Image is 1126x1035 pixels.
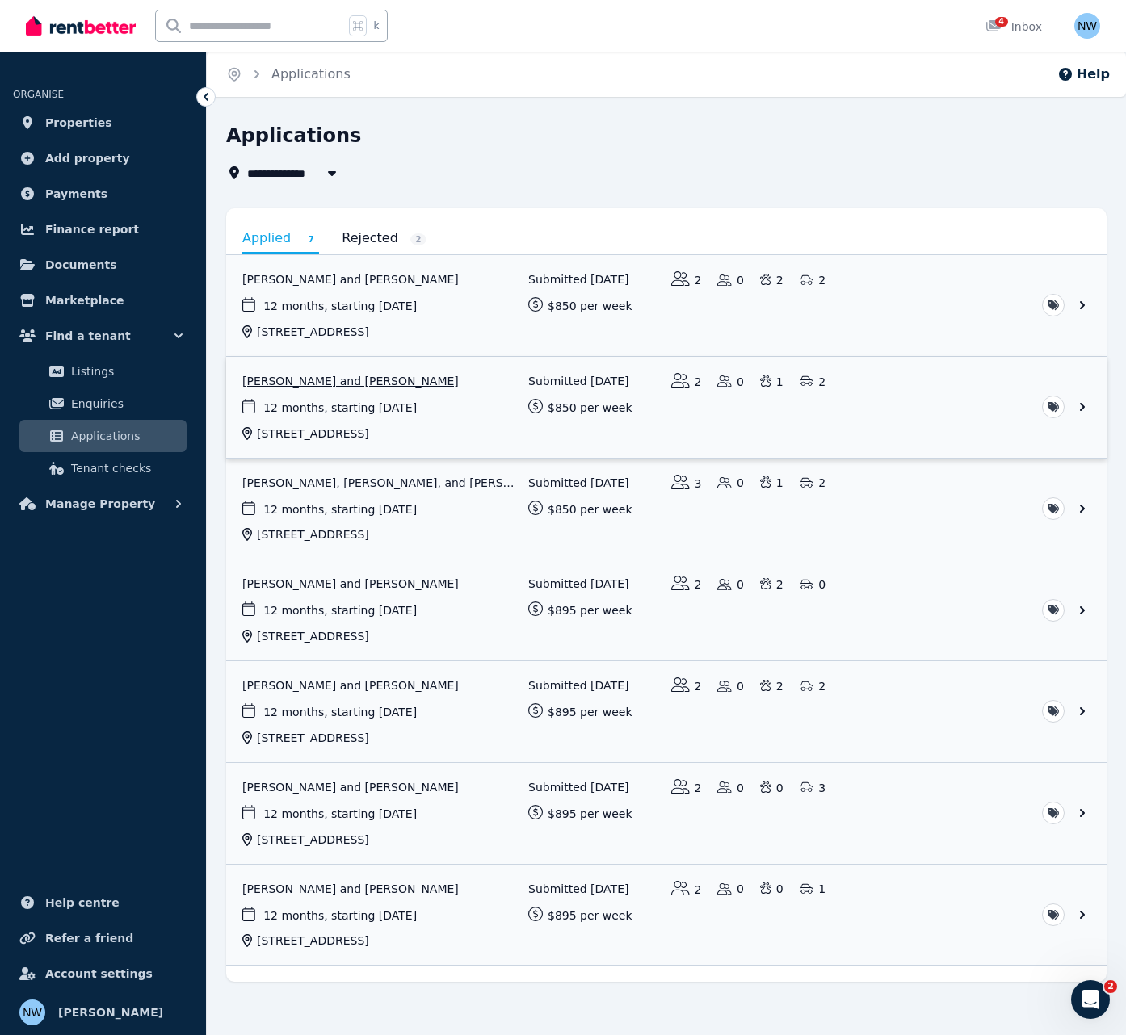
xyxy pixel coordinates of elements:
[242,224,319,254] a: Applied
[45,494,155,513] span: Manage Property
[71,362,180,381] span: Listings
[410,233,426,245] span: 2
[995,17,1008,27] span: 4
[271,66,351,82] a: Applications
[1071,980,1110,1019] iframe: Intercom live chat
[226,661,1107,762] a: View application: George Noble and Amber Khan
[226,123,361,149] h1: Applications
[373,19,379,32] span: k
[71,394,180,413] span: Enquiries
[71,459,180,478] span: Tenant checks
[26,14,136,38] img: RentBetter
[13,89,64,100] span: ORGANISE
[13,142,193,174] a: Add property
[45,326,131,346] span: Find a tenant
[13,178,193,210] a: Payments
[13,284,193,316] a: Marketplace
[19,452,187,484] a: Tenant checks
[13,957,193,990] a: Account settings
[342,224,426,252] a: Rejected
[13,320,193,352] button: Find a tenant
[58,1003,163,1022] span: [PERSON_NAME]
[19,388,187,420] a: Enquiries
[45,113,112,132] span: Properties
[226,763,1107,864] a: View application: Hannah Motley and Jordan Watts
[226,357,1107,458] a: View application: Vinicius Benevides Kohn and Laura Vianna
[226,559,1107,660] a: View application: Nicky Sutton and Michael Sutton
[19,999,45,1025] img: Nicole Welch
[13,249,193,281] a: Documents
[13,922,193,954] a: Refer a friend
[45,220,139,239] span: Finance report
[226,459,1107,559] a: View application: Sophie Vella, Jordan De cristofaro, and Lachlan Vella
[226,255,1107,356] a: View application: Adriana Ao and Zachary Besson
[13,488,193,520] button: Manage Property
[1057,65,1110,84] button: Help
[45,291,124,310] span: Marketplace
[19,420,187,452] a: Applications
[985,19,1042,35] div: Inbox
[45,964,153,983] span: Account settings
[45,184,107,203] span: Payments
[45,149,130,168] span: Add property
[19,355,187,388] a: Listings
[303,233,319,245] span: 7
[207,52,370,97] nav: Breadcrumb
[1104,980,1117,993] span: 2
[13,886,193,919] a: Help centre
[45,255,117,274] span: Documents
[45,893,120,912] span: Help centre
[13,213,193,245] a: Finance report
[71,426,180,446] span: Applications
[45,928,133,948] span: Refer a friend
[1074,13,1100,39] img: Nicole Welch
[226,865,1107,966] a: View application: Bridgette Muller and Lincoln Chenery
[13,107,193,139] a: Properties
